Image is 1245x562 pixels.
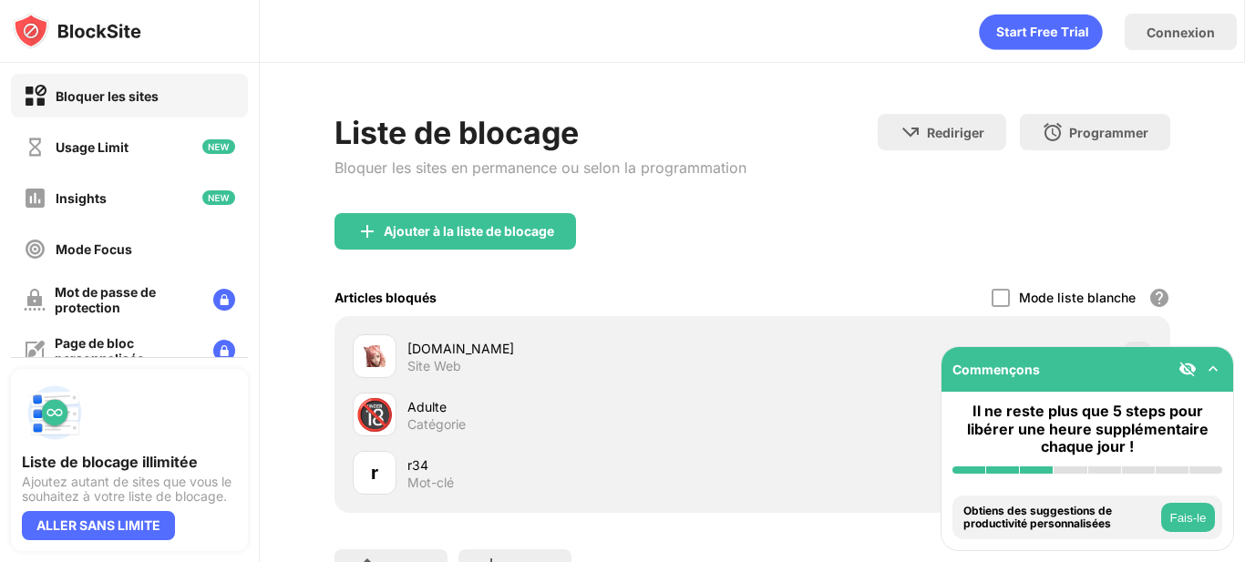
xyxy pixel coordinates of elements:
[952,403,1222,455] div: Il ne reste plus que 5 steps pour libérer une heure supplémentaire chaque jour !
[213,340,235,362] img: lock-menu.svg
[870,18,1227,230] iframe: Boîte de dialogue "Se connecter avec Google"
[1161,503,1215,532] button: Fais-le
[22,453,237,471] div: Liste de blocage illimitée
[355,396,394,434] div: 🔞
[1178,360,1197,378] img: eye-not-visible.svg
[24,187,46,209] img: insights-off.svg
[384,224,554,239] div: Ajouter à la liste de blocage
[56,190,107,206] div: Insights
[1019,290,1136,305] div: Mode liste blanche
[952,362,1040,377] div: Commençons
[407,455,753,475] div: r34
[407,339,753,358] div: [DOMAIN_NAME]
[56,139,129,155] div: Usage Limit
[22,511,175,540] div: ALLER SANS LIMITE
[979,14,1103,50] div: animation
[334,290,437,305] div: Articles bloqués
[56,88,159,104] div: Bloquer les sites
[24,136,46,158] img: time-usage-off.svg
[24,238,46,261] img: focus-off.svg
[13,13,141,49] img: logo-blocksite.svg
[24,340,46,362] img: customize-block-page-off.svg
[407,397,753,416] div: Adulte
[55,284,199,315] div: Mot de passe de protection
[407,416,466,433] div: Catégorie
[24,289,46,311] img: password-protection-off.svg
[334,158,746,177] div: Bloquer les sites en permanence ou selon la programmation
[55,335,199,366] div: Page de bloc personnalisée
[1204,360,1222,378] img: omni-setup-toggle.svg
[56,241,132,257] div: Mode Focus
[22,475,237,504] div: Ajoutez autant de sites que vous le souhaitez à votre liste de blocage.
[407,358,461,374] div: Site Web
[364,345,386,367] img: favicons
[963,505,1157,531] div: Obtiens des suggestions de productivité personnalisées
[22,380,87,445] img: push-block-list.svg
[202,139,235,154] img: new-icon.svg
[213,289,235,311] img: lock-menu.svg
[334,114,746,151] div: Liste de blocage
[202,190,235,205] img: new-icon.svg
[407,475,454,491] div: Mot-clé
[371,459,378,486] div: r
[24,85,46,107] img: block-on.svg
